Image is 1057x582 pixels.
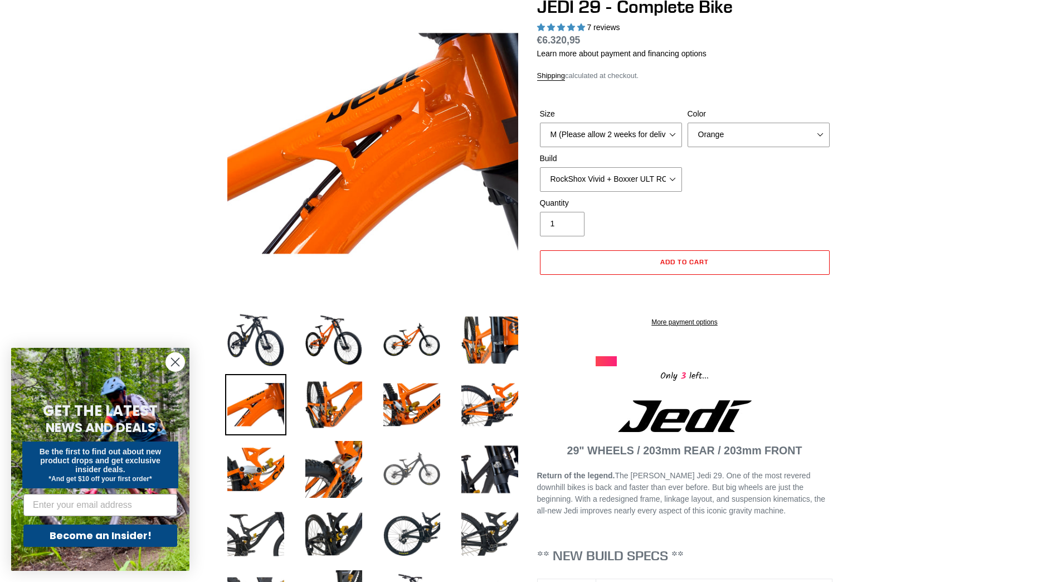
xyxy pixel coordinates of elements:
label: Color [688,108,830,120]
img: Load image into Gallery viewer, JEDI 29 - Complete Bike [459,439,520,500]
img: Load image into Gallery viewer, JEDI 29 - Complete Bike [225,374,286,435]
a: More payment options [540,317,830,327]
span: 5.00 stars [537,23,587,32]
span: Be the first to find out about new product drops and get exclusive insider deals. [40,447,162,474]
div: Only left... [596,366,774,384]
span: Add to cart [660,258,709,266]
button: Become an Insider! [23,525,177,547]
a: Shipping [537,71,566,81]
img: Load image into Gallery viewer, JEDI 29 - Complete Bike [381,439,442,500]
div: calculated at checkout. [537,70,832,81]
img: Load image into Gallery viewer, JEDI 29 - Complete Bike [459,503,520,565]
img: Load image into Gallery viewer, JEDI 29 - Complete Bike [225,439,286,500]
strong: 29" WHEELS / 203mm REAR / 203mm FRONT [567,444,802,457]
img: Load image into Gallery viewer, JEDI 29 - Complete Bike [225,309,286,371]
img: Load image into Gallery viewer, JEDI 29 - Complete Bike [303,374,364,435]
button: Add to cart [540,250,830,275]
label: Quantity [540,197,682,209]
img: Load image into Gallery viewer, JEDI 29 - Complete Bike [303,503,364,565]
img: Load image into Gallery viewer, JEDI 29 - Complete Bike [381,374,442,435]
img: Load image into Gallery viewer, JEDI 29 - Complete Bike [381,309,442,371]
a: Learn more about payment and financing options [537,49,707,58]
span: *And get $10 off your first order* [48,475,152,483]
span: 7 reviews [587,23,620,32]
input: Enter your email address [23,494,177,516]
span: GET THE LATEST [43,401,158,421]
h3: ** NEW BUILD SPECS ** [537,547,832,564]
p: The [PERSON_NAME] Jedi 29. One of the most revered downhill bikes is back and faster than ever be... [537,470,832,517]
button: Close dialog [165,352,185,372]
img: Jedi Logo [618,400,752,432]
img: Load image into Gallery viewer, JEDI 29 - Complete Bike [303,439,364,500]
img: Load image into Gallery viewer, JEDI 29 - Complete Bike [303,309,364,371]
span: NEWS AND DEALS [46,419,155,437]
img: Load image into Gallery viewer, JEDI 29 - Complete Bike [459,309,520,371]
span: 3 [678,369,689,383]
span: €6.320,95 [537,35,581,46]
strong: Return of the legend. [537,471,615,480]
label: Build [540,153,682,164]
img: Load image into Gallery viewer, JEDI 29 - Complete Bike [459,374,520,435]
img: Load image into Gallery viewer, JEDI 29 - Complete Bike [381,503,442,565]
iframe: PayPal-paypal [540,280,830,305]
label: Size [540,108,682,120]
img: Load image into Gallery viewer, JEDI 29 - Complete Bike [225,503,286,565]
